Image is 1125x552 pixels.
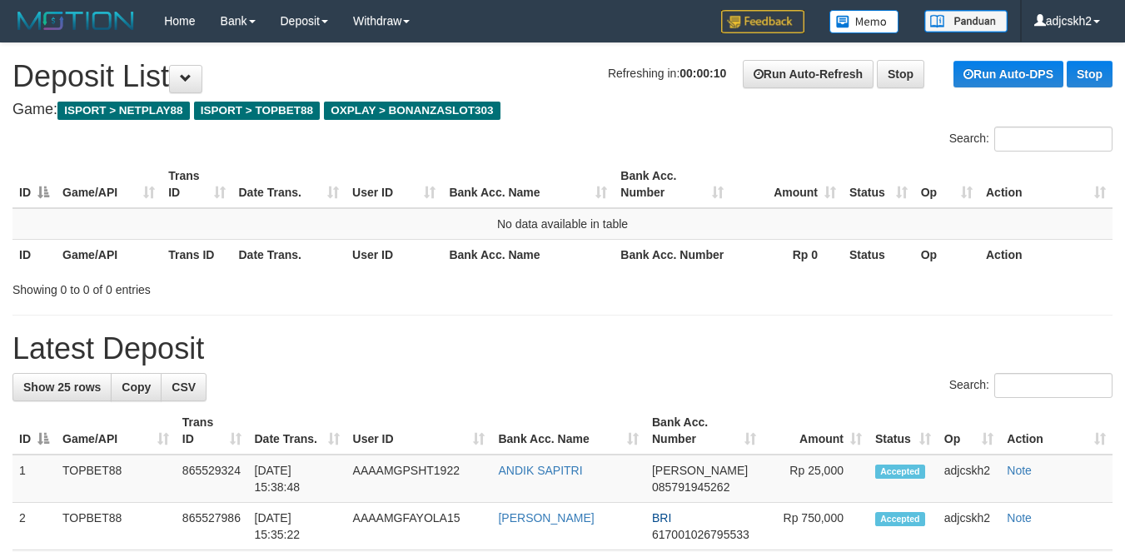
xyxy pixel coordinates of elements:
th: Game/API: activate to sort column ascending [56,161,162,208]
span: [PERSON_NAME] [652,464,748,477]
span: Copy 085791945262 to clipboard [652,480,729,494]
th: Op: activate to sort column ascending [938,407,1001,455]
h1: Latest Deposit [12,332,1113,366]
span: ISPORT > NETPLAY88 [57,102,190,120]
th: ID: activate to sort column descending [12,161,56,208]
span: CSV [172,380,196,394]
th: Trans ID: activate to sort column ascending [162,161,231,208]
a: Run Auto-DPS [953,61,1063,87]
th: Action: activate to sort column ascending [1000,407,1113,455]
th: ID: activate to sort column descending [12,407,56,455]
span: Copy [122,380,151,394]
td: 2 [12,503,56,550]
span: Accepted [875,512,925,526]
img: Button%20Memo.svg [829,10,899,33]
img: Feedback.jpg [721,10,804,33]
td: Rp 750,000 [763,503,869,550]
td: AAAAMGFAYOLA15 [346,503,492,550]
th: User ID: activate to sort column ascending [346,407,492,455]
td: 865529324 [176,455,248,503]
a: Stop [877,60,924,88]
th: Status: activate to sort column ascending [843,161,914,208]
img: panduan.png [924,10,1008,32]
td: TOPBET88 [56,503,176,550]
span: Accepted [875,465,925,479]
th: Amount: activate to sort column ascending [730,161,843,208]
th: Date Trans. [232,239,346,270]
a: Copy [111,373,162,401]
th: Bank Acc. Name [442,239,614,270]
td: No data available in table [12,208,1113,240]
td: adjcskh2 [938,503,1001,550]
td: adjcskh2 [938,455,1001,503]
input: Search: [994,127,1113,152]
a: Stop [1067,61,1113,87]
td: TOPBET88 [56,455,176,503]
td: AAAAMGPSHT1922 [346,455,492,503]
a: [PERSON_NAME] [498,511,594,525]
td: 865527986 [176,503,248,550]
a: Note [1007,511,1032,525]
th: Game/API: activate to sort column ascending [56,407,176,455]
th: Bank Acc. Number [614,239,730,270]
th: Date Trans.: activate to sort column ascending [248,407,346,455]
th: Bank Acc. Name: activate to sort column ascending [491,407,645,455]
th: Date Trans.: activate to sort column ascending [232,161,346,208]
img: MOTION_logo.png [12,8,139,33]
div: Showing 0 to 0 of 0 entries [12,275,456,298]
span: BRI [652,511,671,525]
span: ISPORT > TOPBET88 [194,102,320,120]
a: Run Auto-Refresh [743,60,874,88]
th: Trans ID [162,239,231,270]
a: Note [1007,464,1032,477]
th: Amount: activate to sort column ascending [763,407,869,455]
label: Search: [949,373,1113,398]
span: Show 25 rows [23,380,101,394]
h4: Game: [12,102,1113,118]
td: 1 [12,455,56,503]
span: Copy 617001026795533 to clipboard [652,528,749,541]
th: Action: activate to sort column ascending [979,161,1113,208]
th: Op [914,239,979,270]
strong: 00:00:10 [679,67,726,80]
th: Status: activate to sort column ascending [869,407,938,455]
th: Action [979,239,1113,270]
th: Bank Acc. Number: activate to sort column ascending [645,407,763,455]
td: [DATE] 15:35:22 [248,503,346,550]
th: Game/API [56,239,162,270]
label: Search: [949,127,1113,152]
a: Show 25 rows [12,373,112,401]
a: CSV [161,373,207,401]
td: [DATE] 15:38:48 [248,455,346,503]
th: User ID: activate to sort column ascending [346,161,442,208]
span: Refreshing in: [608,67,726,80]
h1: Deposit List [12,60,1113,93]
th: User ID [346,239,442,270]
th: Bank Acc. Name: activate to sort column ascending [442,161,614,208]
th: Trans ID: activate to sort column ascending [176,407,248,455]
a: ANDIK SAPITRI [498,464,582,477]
th: Op: activate to sort column ascending [914,161,979,208]
th: Rp 0 [730,239,843,270]
td: Rp 25,000 [763,455,869,503]
th: Bank Acc. Number: activate to sort column ascending [614,161,730,208]
th: ID [12,239,56,270]
span: OXPLAY > BONANZASLOT303 [324,102,500,120]
th: Status [843,239,914,270]
input: Search: [994,373,1113,398]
